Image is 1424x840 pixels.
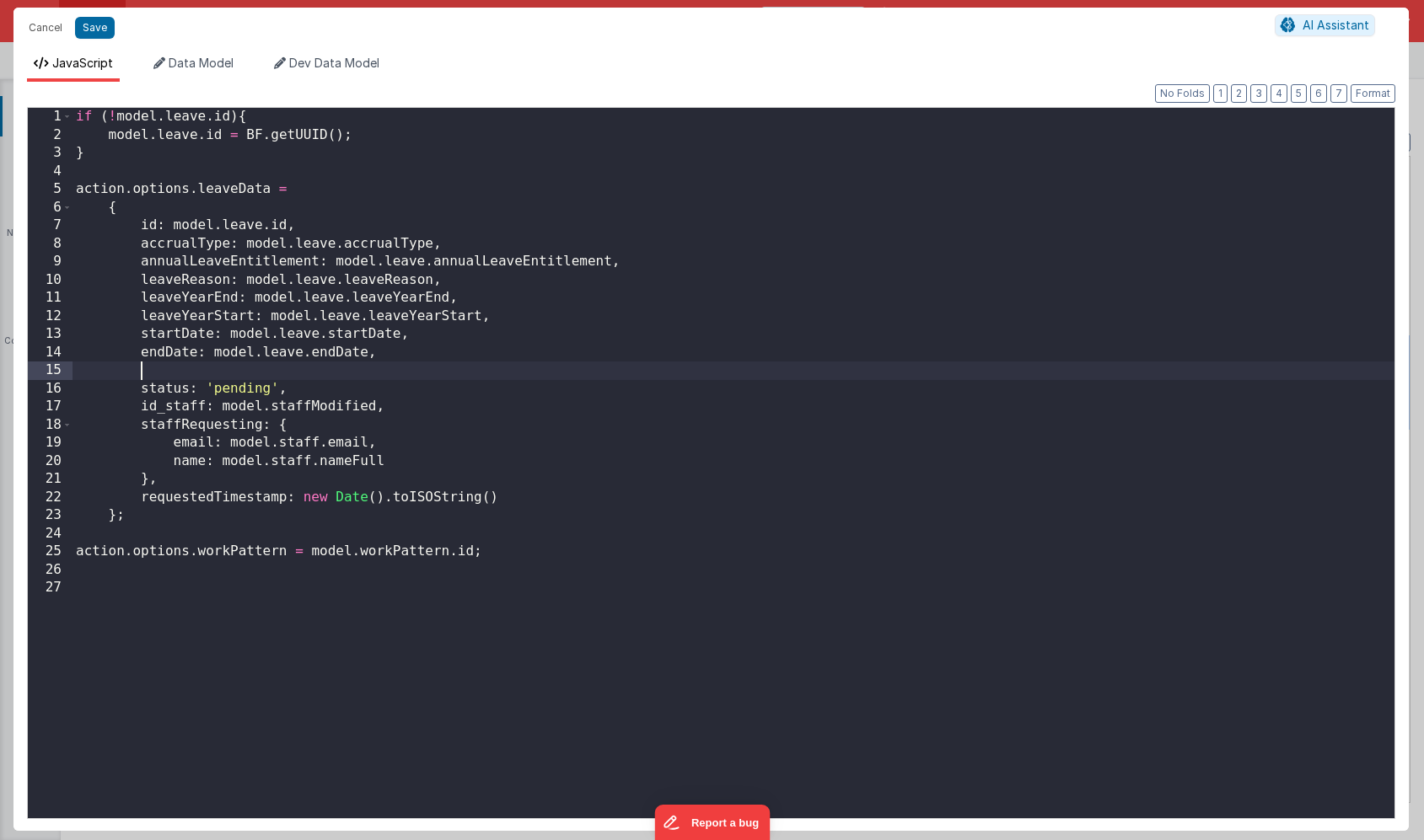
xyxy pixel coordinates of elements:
div: 27 [28,579,73,597]
div: 3 [28,144,73,163]
div: 8 [28,235,73,254]
div: 1 [28,108,73,126]
iframe: Marker.io feedback button [654,805,770,840]
button: 6 [1310,84,1327,103]
button: Cancel [20,16,71,40]
div: 24 [28,525,73,543]
div: 20 [28,452,73,471]
div: 4 [28,163,73,181]
div: 11 [28,289,73,308]
div: 21 [28,470,73,489]
div: 18 [28,416,73,435]
button: 3 [1250,84,1267,103]
button: Format [1351,84,1395,103]
button: 4 [1271,84,1287,103]
button: 1 [1213,84,1228,103]
div: 23 [28,506,73,525]
div: 7 [28,217,73,235]
div: 6 [28,199,73,217]
div: 14 [28,344,73,362]
button: No Folds [1155,84,1210,103]
div: 16 [28,380,73,399]
button: Save [75,17,115,39]
button: 5 [1291,84,1307,103]
div: 10 [28,271,73,290]
button: AI Assistant [1275,14,1375,36]
div: 15 [28,361,73,380]
div: 17 [28,398,73,416]
span: Dev Data Model [289,56,379,70]
div: 13 [28,325,73,344]
div: 9 [28,253,73,271]
div: 25 [28,543,73,561]
button: 7 [1330,84,1347,103]
span: JavaScript [52,56,113,70]
div: 19 [28,434,73,452]
div: 2 [28,126,73,145]
span: Data Model [169,56,234,70]
div: 26 [28,561,73,580]
div: 22 [28,489,73,507]
div: 12 [28,308,73,326]
button: 2 [1231,84,1247,103]
span: AI Assistant [1303,18,1369,32]
div: 5 [28,180,73,199]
